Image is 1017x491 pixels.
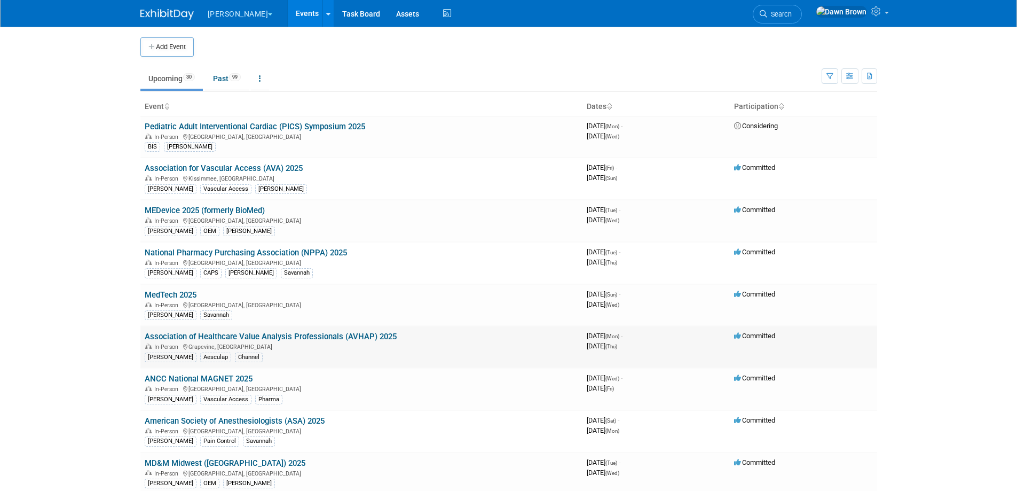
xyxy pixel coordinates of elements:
a: Search [753,5,802,24]
span: - [619,206,620,214]
span: (Mon) [605,123,619,129]
div: Channel [235,353,263,362]
img: In-Person Event [145,217,152,223]
div: Vascular Access [200,395,251,404]
a: Upcoming30 [140,68,203,89]
span: In-Person [154,386,182,393]
span: (Tue) [605,207,617,213]
div: Savannah [281,268,313,278]
span: [DATE] [587,206,620,214]
span: (Fri) [605,165,614,171]
div: [PERSON_NAME] [145,479,196,488]
span: (Wed) [605,302,619,308]
span: [DATE] [587,332,622,340]
span: (Sun) [605,175,617,181]
span: (Wed) [605,470,619,476]
span: [DATE] [587,384,614,392]
a: Association of Healthcare Value Analysis Professionals (AVHAP) 2025 [145,332,397,341]
span: Committed [734,374,775,382]
div: [GEOGRAPHIC_DATA], [GEOGRAPHIC_DATA] [145,300,578,309]
span: (Wed) [605,376,619,381]
span: [DATE] [587,258,617,266]
span: 30 [183,73,195,81]
span: (Thu) [605,344,617,349]
div: [GEOGRAPHIC_DATA], [GEOGRAPHIC_DATA] [145,426,578,435]
span: In-Person [154,344,182,350]
a: Association for Vascular Access (AVA) 2025 [145,163,303,173]
span: [DATE] [587,290,620,298]
span: [DATE] [587,132,619,140]
div: [PERSON_NAME] [145,437,196,446]
span: [DATE] [587,163,617,172]
img: In-Person Event [145,428,152,433]
span: [DATE] [587,374,622,382]
span: [DATE] [587,426,619,434]
div: [PERSON_NAME] [145,268,196,278]
span: In-Person [154,175,182,182]
span: Committed [734,248,775,256]
a: Pediatric Adult Interventional Cardiac (PICS) Symposium 2025 [145,122,365,131]
span: In-Person [154,428,182,435]
span: [DATE] [587,216,619,224]
img: In-Person Event [145,134,152,139]
div: [GEOGRAPHIC_DATA], [GEOGRAPHIC_DATA] [145,384,578,393]
div: [PERSON_NAME] [145,184,196,194]
th: Dates [582,98,730,116]
span: - [616,163,617,172]
span: - [621,332,622,340]
div: [PERSON_NAME] [145,310,196,320]
div: Savannah [200,310,232,320]
span: - [619,458,620,466]
span: In-Person [154,302,182,309]
span: - [619,290,620,298]
span: In-Person [154,470,182,477]
span: Committed [734,332,775,340]
span: Committed [734,206,775,214]
a: American Society of Anesthesiologists (ASA) 2025 [145,416,325,426]
div: Pharma [255,395,282,404]
div: Grapevine, [GEOGRAPHIC_DATA] [145,342,578,350]
a: MEDevice 2025 (formerly BioMed) [145,206,265,215]
span: - [618,416,619,424]
div: [PERSON_NAME] [145,353,196,362]
div: [PERSON_NAME] [145,227,196,236]
span: (Sat) [605,418,616,424]
span: In-Person [154,260,182,267]
div: [GEOGRAPHIC_DATA], [GEOGRAPHIC_DATA] [145,469,578,477]
span: (Fri) [605,386,614,392]
span: Committed [734,458,775,466]
img: In-Person Event [145,386,152,391]
span: [DATE] [587,174,617,182]
div: OEM [200,479,219,488]
span: - [621,374,622,382]
a: ANCC National MAGNET 2025 [145,374,253,384]
div: Savannah [243,437,275,446]
span: (Wed) [605,217,619,223]
th: Event [140,98,582,116]
span: In-Person [154,134,182,141]
span: Considering [734,122,778,130]
span: [DATE] [587,469,619,477]
span: (Tue) [605,250,617,255]
span: - [621,122,622,130]
a: MedTech 2025 [145,290,196,300]
span: [DATE] [587,300,619,308]
span: Search [767,10,792,18]
div: Aesculap [200,353,231,362]
a: Sort by Participation Type [778,102,784,111]
div: Kissimmee, [GEOGRAPHIC_DATA] [145,174,578,182]
span: [DATE] [587,248,620,256]
div: [PERSON_NAME] [223,227,275,236]
div: OEM [200,227,219,236]
a: Past99 [205,68,249,89]
span: - [619,248,620,256]
img: In-Person Event [145,175,152,181]
span: [DATE] [587,122,622,130]
div: [PERSON_NAME] [164,142,216,152]
div: Pain Control [200,437,239,446]
span: (Thu) [605,260,617,266]
img: In-Person Event [145,344,152,349]
div: Vascular Access [200,184,251,194]
span: (Mon) [605,333,619,339]
span: [DATE] [587,342,617,350]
